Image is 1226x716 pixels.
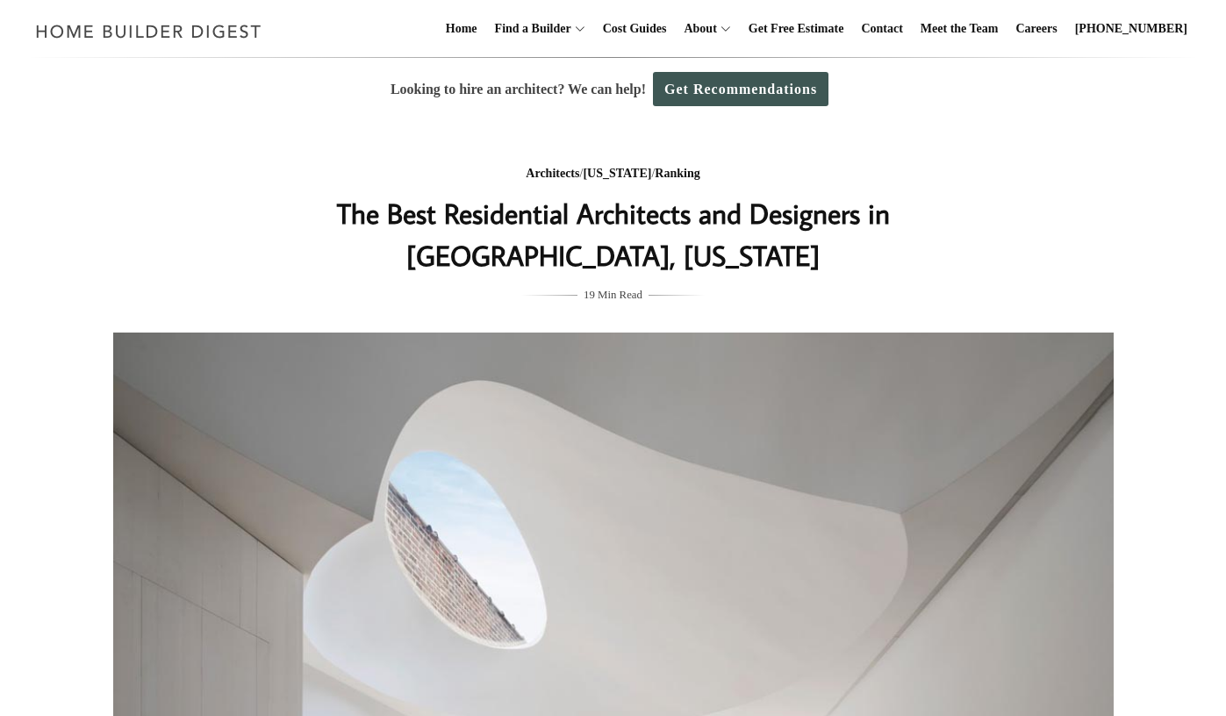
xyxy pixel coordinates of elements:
[488,1,571,57] a: Find a Builder
[1009,1,1065,57] a: Careers
[584,285,642,304] span: 19 Min Read
[854,1,909,57] a: Contact
[526,167,579,180] a: Architects
[28,14,269,48] img: Home Builder Digest
[263,192,964,276] h1: The Best Residential Architects and Designers in [GEOGRAPHIC_DATA], [US_STATE]
[596,1,674,57] a: Cost Guides
[653,72,828,106] a: Get Recommendations
[914,1,1006,57] a: Meet the Team
[439,1,484,57] a: Home
[677,1,716,57] a: About
[583,167,651,180] a: [US_STATE]
[263,163,964,185] div: / /
[742,1,851,57] a: Get Free Estimate
[655,167,699,180] a: Ranking
[1068,1,1194,57] a: [PHONE_NUMBER]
